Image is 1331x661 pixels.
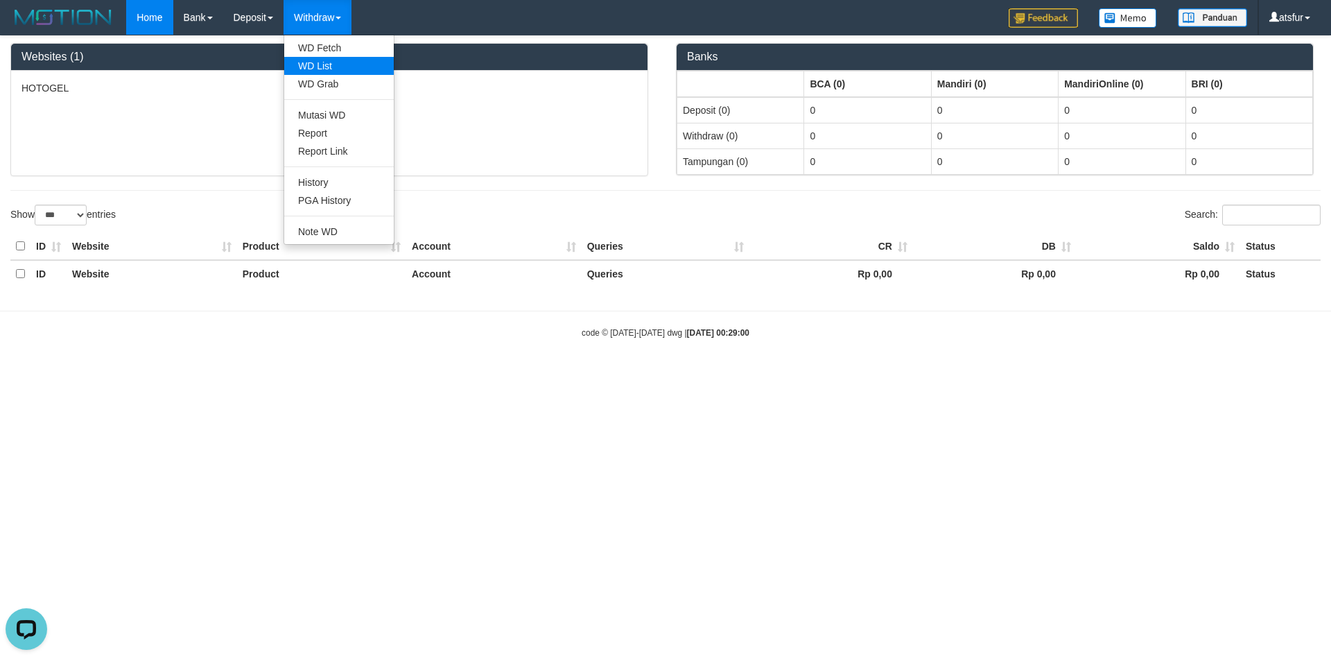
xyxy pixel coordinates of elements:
[677,97,804,123] td: Deposit (0)
[1240,260,1321,287] th: Status
[1178,8,1247,27] img: panduan.png
[1185,97,1312,123] td: 0
[582,260,749,287] th: Queries
[10,7,116,28] img: MOTION_logo.png
[21,51,637,63] h3: Websites (1)
[1185,123,1312,148] td: 0
[687,328,749,338] strong: [DATE] 00:29:00
[35,205,87,225] select: Showentries
[284,191,394,209] a: PGA History
[406,233,582,260] th: Account
[1185,205,1321,225] label: Search:
[284,223,394,241] a: Note WD
[913,233,1077,260] th: DB
[1009,8,1078,28] img: Feedback.jpg
[284,57,394,75] a: WD List
[1059,97,1185,123] td: 0
[931,97,1058,123] td: 0
[804,97,931,123] td: 0
[1185,148,1312,174] td: 0
[67,260,237,287] th: Website
[913,260,1077,287] th: Rp 0,00
[237,233,406,260] th: Product
[1059,123,1185,148] td: 0
[1240,233,1321,260] th: Status
[31,233,67,260] th: ID
[284,173,394,191] a: History
[804,148,931,174] td: 0
[284,75,394,93] a: WD Grab
[804,71,931,97] th: Group: activate to sort column ascending
[749,233,913,260] th: CR
[21,81,637,95] p: HOTOGEL
[284,124,394,142] a: Report
[67,233,237,260] th: Website
[284,106,394,124] a: Mutasi WD
[582,233,749,260] th: Queries
[237,260,406,287] th: Product
[406,260,582,287] th: Account
[284,142,394,160] a: Report Link
[1059,71,1185,97] th: Group: activate to sort column ascending
[677,71,804,97] th: Group: activate to sort column ascending
[931,148,1058,174] td: 0
[749,260,913,287] th: Rp 0,00
[10,205,116,225] label: Show entries
[1059,148,1185,174] td: 0
[1077,260,1240,287] th: Rp 0,00
[677,123,804,148] td: Withdraw (0)
[582,328,749,338] small: code © [DATE]-[DATE] dwg |
[1185,71,1312,97] th: Group: activate to sort column ascending
[931,71,1058,97] th: Group: activate to sort column ascending
[687,51,1303,63] h3: Banks
[931,123,1058,148] td: 0
[1099,8,1157,28] img: Button%20Memo.svg
[1222,205,1321,225] input: Search:
[677,148,804,174] td: Tampungan (0)
[804,123,931,148] td: 0
[31,260,67,287] th: ID
[6,6,47,47] button: Open LiveChat chat widget
[1077,233,1240,260] th: Saldo
[284,39,394,57] a: WD Fetch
